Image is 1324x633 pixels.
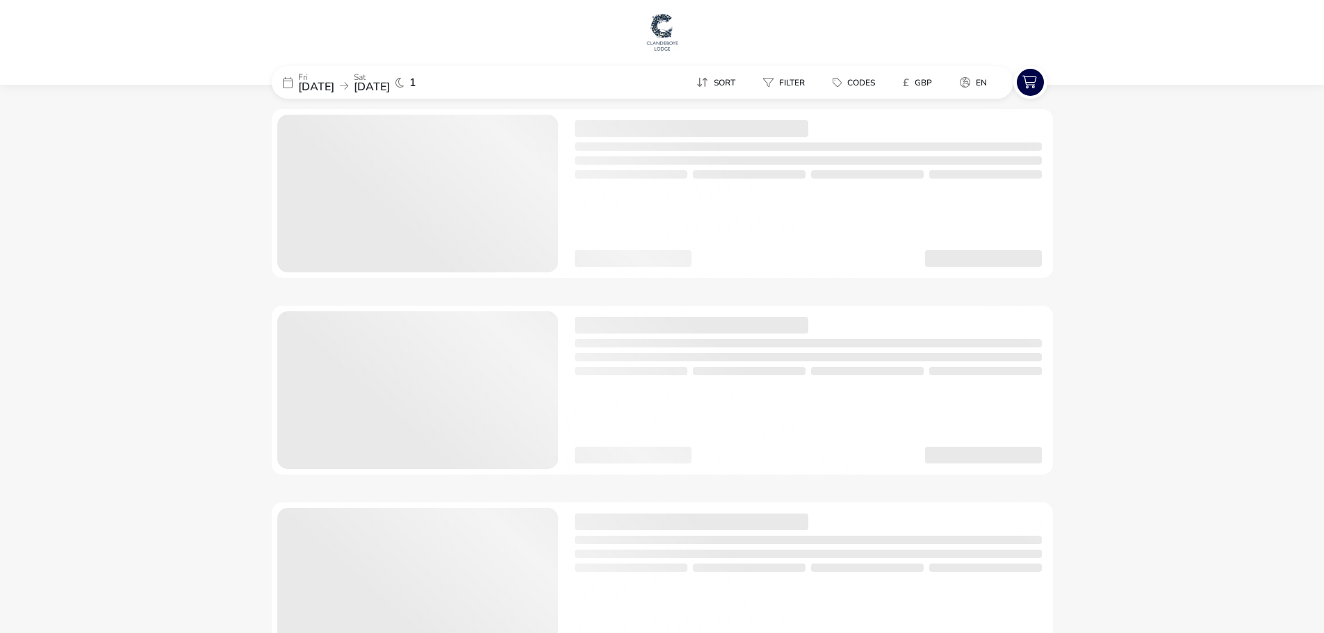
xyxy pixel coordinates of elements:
p: Sat [354,73,390,81]
span: GBP [915,77,932,88]
span: 1 [409,77,416,88]
span: [DATE] [354,79,390,94]
img: Main Website [645,11,680,53]
span: [DATE] [298,79,334,94]
button: Codes [822,72,886,92]
naf-pibe-menu-bar-item: Sort [685,72,752,92]
span: Filter [779,77,805,88]
button: en [949,72,998,92]
span: Sort [714,77,735,88]
naf-pibe-menu-bar-item: en [949,72,1004,92]
span: en [976,77,987,88]
p: Fri [298,73,334,81]
button: Filter [752,72,816,92]
button: £GBP [892,72,943,92]
naf-pibe-menu-bar-item: Filter [752,72,822,92]
span: Codes [847,77,875,88]
i: £ [903,76,909,90]
naf-pibe-menu-bar-item: Codes [822,72,892,92]
naf-pibe-menu-bar-item: £GBP [892,72,949,92]
div: Fri[DATE]Sat[DATE]1 [272,66,480,99]
button: Sort [685,72,746,92]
